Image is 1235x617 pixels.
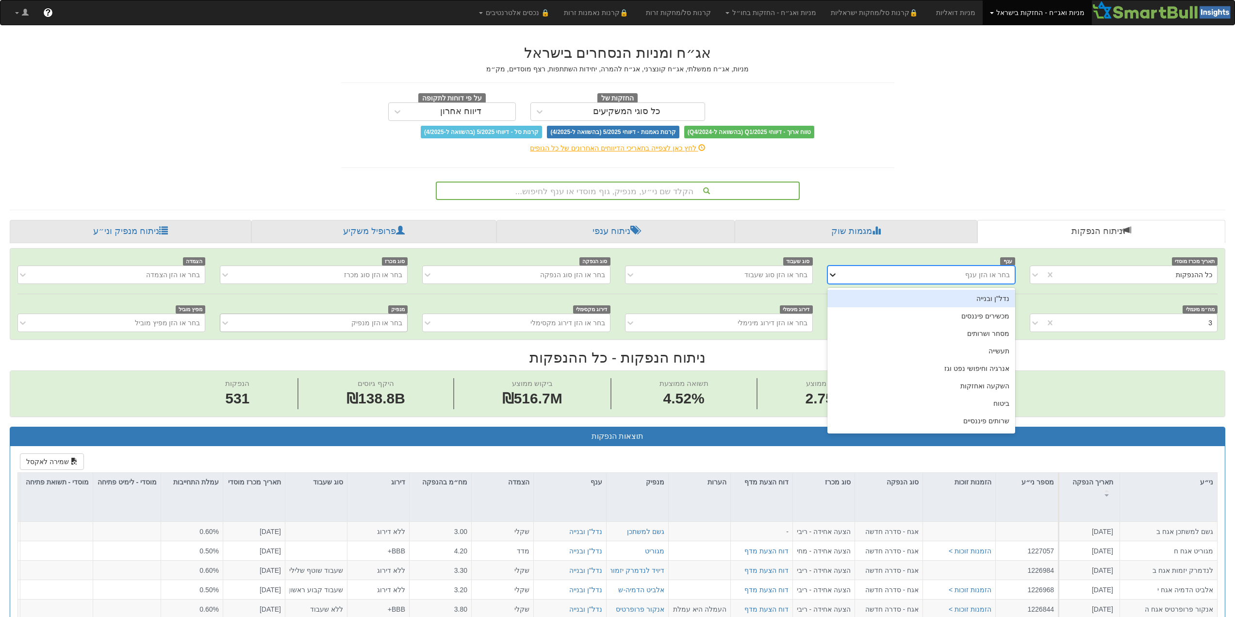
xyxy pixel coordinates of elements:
a: מניות ואג״ח - החזקות בישראל [983,0,1092,25]
div: בחר או הזן סוג הנפקה [540,270,605,280]
div: 0.60% [165,604,219,614]
div: מדד [476,546,529,555]
div: 1226844 [1000,604,1054,614]
span: מח״מ מינמלי [1183,305,1218,314]
h3: תוצאות הנפקות [17,432,1218,441]
div: מכשירים פיננסים [827,307,1015,325]
button: מגוריט [645,546,664,555]
div: 3.20 [413,584,467,594]
span: דירוג מקסימלי [573,305,610,314]
a: מגמות שוק [735,220,977,243]
div: בחר או הזן דירוג מקסימלי [530,318,605,328]
div: 3 [1208,318,1212,328]
a: ניתוח ענפי [496,220,735,243]
div: הצעה אחידה - ריבית [797,565,851,575]
div: מגוריט אגח ח [1124,546,1213,555]
button: גשם למשתכן [627,527,664,536]
span: טווח ארוך - דיווחי Q1/2025 (בהשוואה ל-Q4/2024) [684,126,814,138]
button: נדל"ן ובנייה [569,565,602,575]
div: מוסדי - תשואת פתיחה [20,473,93,502]
a: דוח הצעת מדף [744,605,789,613]
span: מרווח ממוצע [806,379,846,387]
div: מנפיק [607,473,668,491]
div: 1227057 [1000,546,1054,555]
div: שקלי [476,565,529,575]
a: קרנות סל/מחקות זרות [639,0,718,25]
div: 4.20 [413,546,467,555]
span: החזקות של [597,93,638,104]
div: שקלי [476,584,529,594]
a: 🔒קרנות נאמנות זרות [557,0,639,25]
div: כל סוגי המשקיעים [593,107,660,117]
div: שקלי [476,527,529,536]
div: בחר או הזן הצמדה [146,270,200,280]
div: בחר או הזן סוג מכרז [344,270,403,280]
div: סוג הנפקה [855,473,922,491]
span: קרנות סל - דיווחי 5/2025 (בהשוואה ל-4/2025) [421,126,542,138]
div: אגח - סדרה חדשה [859,584,919,594]
div: 0.50% [165,546,219,555]
div: תאריך מכרז מוסדי [223,473,285,502]
div: בנקים [827,430,1015,447]
div: [DATE] [1062,565,1113,575]
div: [DATE] [227,527,281,536]
div: שרותים פיננסיים [827,412,1015,430]
div: ללא דירוג [351,565,405,575]
div: ני״ע [1120,473,1217,491]
div: BBB+ [351,604,405,614]
a: מניות דואליות [929,0,983,25]
span: ₪516.7M [502,390,562,406]
button: נדל"ן ובנייה [569,584,602,594]
a: מניות ואג״ח - החזקות בחו״ל [718,0,823,25]
div: דירוג [347,473,409,491]
span: סוג מכרז [382,257,408,266]
button: הזמנות זוכות > [949,584,991,594]
div: בחר או הזן מנפיק [351,318,403,328]
span: סוג הנפקה [579,257,610,266]
button: נדל"ן ובנייה [569,546,602,555]
span: דירוג מינימלי [780,305,813,314]
a: ? [36,0,60,25]
div: ביטוח [827,395,1015,412]
a: ניתוח מנפיק וני״ע [10,220,251,243]
div: [DATE] [1062,527,1113,536]
div: אגח - סדרה חדשה [859,604,919,614]
span: - [786,528,789,535]
div: שעבוד קבוע ראשון [289,584,343,594]
a: דוח הצעת מדף [744,547,789,554]
span: הנפקות [225,379,249,387]
div: בחר או הזן ענף [965,270,1010,280]
span: ? [45,8,50,17]
div: הצעה אחידה - ריבית [797,527,851,536]
span: סוג שעבוד [783,257,813,266]
span: 4.52% [659,388,708,409]
div: לנדמרק יזמות אגח ב [1124,565,1213,575]
div: מוסדי - לימיט פתיחה [93,473,161,502]
button: דיויד לנדמרק יזמות [609,565,664,575]
div: ענף [534,473,606,491]
button: הזמנות זוכות > [949,604,991,614]
div: אגח - סדרה חדשה [859,527,919,536]
span: ענף [1000,257,1015,266]
div: BBB+ [351,546,405,555]
div: [DATE] [1062,584,1113,594]
div: הצעה אחידה - ריבית [797,584,851,594]
div: ללא שעבוד [289,604,343,614]
div: אנקור פרופרטיס [616,604,664,614]
span: על פי דוחות לתקופה [418,93,486,104]
button: הזמנות זוכות > [949,546,991,555]
a: 🔒 נכסים אלטרנטיבים [472,0,557,25]
div: דיווח אחרון [440,107,481,117]
div: בחר או הזן מפיץ מוביל [135,318,200,328]
div: אנקור פרופרטיס אגח ה [1124,604,1213,614]
div: הקלד שם ני״ע, מנפיק, גוף מוסדי או ענף לחיפוש... [437,183,799,199]
span: קרנות נאמנות - דיווחי 5/2025 (בהשוואה ל-4/2025) [547,126,679,138]
div: [DATE] [1062,546,1113,555]
div: מח״מ בהנפקה [410,473,471,502]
